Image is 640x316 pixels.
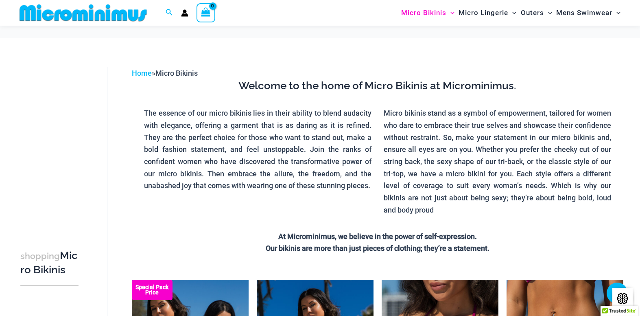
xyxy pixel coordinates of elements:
[508,2,516,23] span: Menu Toggle
[519,2,554,23] a: OutersMenu ToggleMenu Toggle
[16,4,150,22] img: MM SHOP LOGO FLAT
[398,1,624,24] nav: Site Navigation
[197,3,215,22] a: View Shopping Cart, empty
[401,2,446,23] span: Micro Bikinis
[181,9,188,17] a: Account icon link
[278,232,477,241] strong: At Microminimus, we believe in the power of self-expression.
[556,2,612,23] span: Mens Swimwear
[446,2,454,23] span: Menu Toggle
[166,8,173,18] a: Search icon link
[612,2,620,23] span: Menu Toggle
[459,2,508,23] span: Micro Lingerie
[384,107,611,216] p: Micro bikinis stand as a symbol of empowerment, tailored for women who dare to embrace their true...
[132,69,198,77] span: »
[20,249,79,277] h3: Micro Bikinis
[266,244,489,252] strong: Our bikinis are more than just pieces of clothing; they’re a statement.
[544,2,552,23] span: Menu Toggle
[399,2,457,23] a: Micro BikinisMenu ToggleMenu Toggle
[132,285,173,295] b: Special Pack Price
[554,2,623,23] a: Mens SwimwearMenu ToggleMenu Toggle
[144,107,371,192] p: The essence of our micro bikinis lies in their ability to blend audacity with elegance, offering ...
[132,69,152,77] a: Home
[20,61,94,224] iframe: TrustedSite Certified
[138,79,617,93] h3: Welcome to the home of Micro Bikinis at Microminimus.
[20,251,60,261] span: shopping
[457,2,518,23] a: Micro LingerieMenu ToggleMenu Toggle
[155,69,198,77] span: Micro Bikinis
[521,2,544,23] span: Outers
